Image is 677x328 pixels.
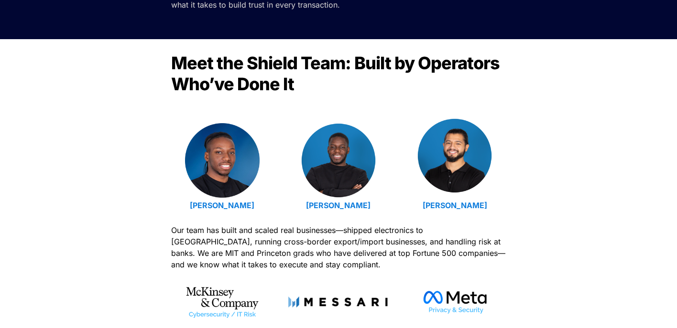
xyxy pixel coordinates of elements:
a: [PERSON_NAME] [306,201,371,210]
a: [PERSON_NAME] [423,201,487,210]
span: Our team has built and scaled real businesses—shipped electronics to [GEOGRAPHIC_DATA], running c... [171,225,508,269]
span: Meet the Shield Team: Built by Operators Who’ve Done It [171,53,503,95]
a: [PERSON_NAME] [190,201,254,210]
